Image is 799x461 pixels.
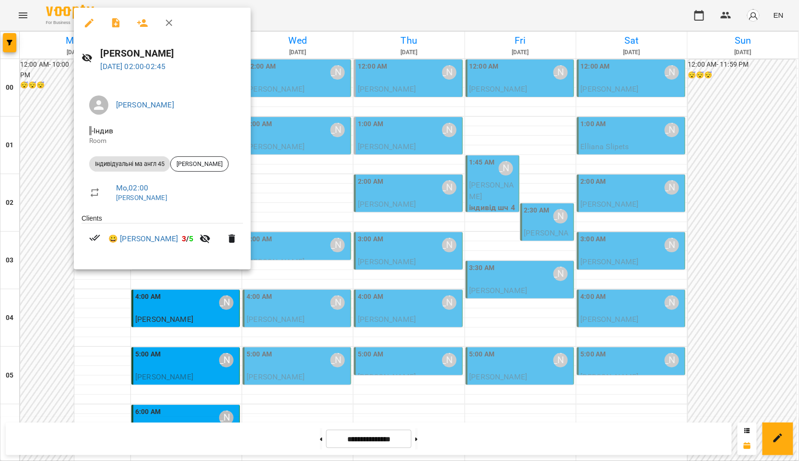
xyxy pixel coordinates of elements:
b: / [182,234,193,243]
span: Індивідуальні ма англ 45 [89,160,170,168]
div: [PERSON_NAME] [170,156,229,172]
a: [PERSON_NAME] [116,194,167,201]
span: [PERSON_NAME] [171,160,228,168]
span: - Індив [89,126,115,135]
p: Room [89,136,235,146]
a: Mo , 02:00 [116,183,148,192]
ul: Clients [82,213,243,258]
a: 😀 [PERSON_NAME] [108,233,178,245]
span: 5 [189,234,194,243]
a: [DATE] 02:00-02:45 [101,62,166,71]
a: [PERSON_NAME] [116,100,174,109]
h6: [PERSON_NAME] [101,46,244,61]
svg: Paid [89,232,101,244]
span: 3 [182,234,186,243]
